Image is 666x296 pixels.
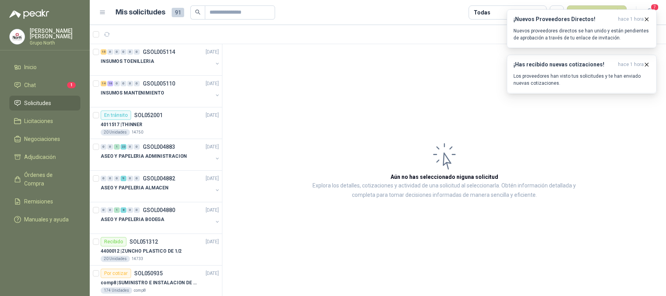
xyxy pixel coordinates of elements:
[206,270,219,277] p: [DATE]
[101,269,131,278] div: Por cotizar
[567,5,627,20] button: Nueva solicitud
[474,8,490,17] div: Todas
[513,73,650,87] p: Los proveedores han visto tus solicitudes y te han enviado nuevas cotizaciones.
[101,144,107,150] div: 0
[101,248,181,255] p: 4400012 | ZUNCHO PLASTICO DE 1/2
[121,81,126,86] div: 0
[206,207,219,214] p: [DATE]
[131,129,143,136] p: 14750
[9,60,80,75] a: Inicio
[24,99,51,107] span: Solicitudes
[121,144,126,150] div: 23
[101,49,107,55] div: 15
[101,58,154,65] p: INSUMOS TOENILLERIA
[618,61,644,68] span: hace 1 hora
[101,79,220,104] a: 14 16 0 0 0 0 GSOL005110[DATE] INSUMOS MANTENIMIENTO
[107,49,113,55] div: 0
[24,63,37,71] span: Inicio
[9,212,80,227] a: Manuales y ayuda
[101,81,107,86] div: 14
[101,129,130,136] div: 20 Unidades
[24,171,73,188] span: Órdenes de Compra
[130,239,158,244] p: SOL051312
[67,82,76,88] span: 1
[134,271,163,276] p: SOL050935
[101,153,187,160] p: ASEO Y PAPELERIA ADMINISTRACION
[114,49,120,55] div: 0
[507,9,657,48] button: ¡Nuevos Proveedores Directos!hace 1 hora Nuevos proveedores directos se han unido y están pendien...
[90,107,222,139] a: En tránsitoSOL052001[DATE] 4011517 |THINNER20 Unidades14750
[143,49,175,55] p: GSOL005114
[107,176,113,181] div: 0
[195,9,201,15] span: search
[391,173,498,181] h3: Aún no has seleccionado niguna solicitud
[134,176,140,181] div: 0
[101,176,107,181] div: 0
[101,111,131,120] div: En tránsito
[9,78,80,93] a: Chat1
[24,117,53,125] span: Licitaciones
[24,153,56,161] span: Adjudicación
[114,176,120,181] div: 0
[30,28,80,39] p: [PERSON_NAME] [PERSON_NAME]
[10,29,25,44] img: Company Logo
[101,207,107,213] div: 0
[107,81,113,86] div: 16
[134,112,163,118] p: SOL052001
[206,112,219,119] p: [DATE]
[650,4,659,11] span: 7
[101,184,169,192] p: ASEO Y PAPELERIA ALMACEN
[143,81,175,86] p: GSOL005110
[9,114,80,128] a: Licitaciones
[513,16,615,23] h3: ¡Nuevos Proveedores Directos!
[101,142,220,167] a: 0 0 1 23 0 0 GSOL004883[DATE] ASEO Y PAPELERIA ADMINISTRACION
[172,8,184,17] span: 91
[114,207,120,213] div: 1
[9,132,80,146] a: Negociaciones
[114,81,120,86] div: 0
[206,80,219,87] p: [DATE]
[134,144,140,150] div: 0
[134,287,146,294] p: comp8
[121,207,126,213] div: 8
[643,5,657,20] button: 7
[206,143,219,151] p: [DATE]
[101,205,220,230] a: 0 0 1 8 0 0 GSOL004880[DATE] ASEO Y PAPELERIA BODEGA
[206,48,219,56] p: [DATE]
[300,181,588,200] p: Explora los detalles, cotizaciones y actividad de una solicitud al seleccionarla. Obtén informaci...
[101,256,130,262] div: 20 Unidades
[513,61,615,68] h3: ¡Has recibido nuevas cotizaciones!
[101,279,198,287] p: comp8 | SUMINISTRO E INSTALACION DE LINEAS DE VIDA
[9,168,80,191] a: Órdenes de Compra
[101,287,132,294] div: 174 Unidades
[143,144,175,150] p: GSOL004883
[206,175,219,182] p: [DATE]
[24,197,53,206] span: Remisiones
[24,135,60,143] span: Negociaciones
[9,150,80,164] a: Adjudicación
[101,216,164,223] p: ASEO Y PAPELERIA BODEGA
[101,47,220,72] a: 15 0 0 0 0 0 GSOL005114[DATE] INSUMOS TOENILLERIA
[618,16,644,23] span: hace 1 hora
[143,207,175,213] p: GSOL004880
[134,49,140,55] div: 0
[134,81,140,86] div: 0
[206,238,219,246] p: [DATE]
[24,215,69,224] span: Manuales y ayuda
[101,174,220,199] a: 0 0 0 9 0 0 GSOL004882[DATE] ASEO Y PAPELERIA ALMACEN
[101,121,142,128] p: 4011517 | THINNER
[114,144,120,150] div: 1
[24,81,36,89] span: Chat
[90,234,222,266] a: RecibidoSOL051312[DATE] 4400012 |ZUNCHO PLASTICO DE 1/220 Unidades14733
[107,144,113,150] div: 0
[143,176,175,181] p: GSOL004882
[127,207,133,213] div: 0
[115,7,165,18] h1: Mis solicitudes
[127,176,133,181] div: 0
[101,237,126,246] div: Recibido
[121,176,126,181] div: 9
[127,49,133,55] div: 0
[9,194,80,209] a: Remisiones
[9,96,80,111] a: Solicitudes
[134,207,140,213] div: 0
